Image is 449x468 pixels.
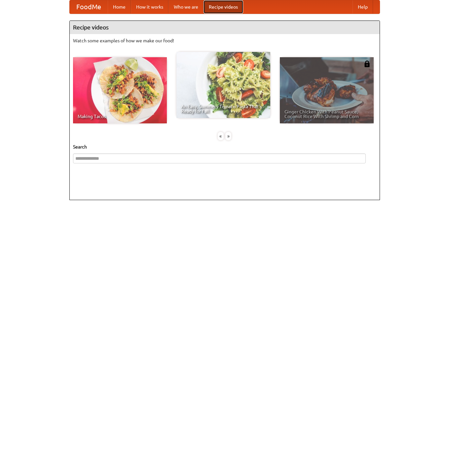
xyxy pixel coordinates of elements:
a: Help [353,0,373,14]
h4: Recipe videos [70,21,380,34]
a: Making Tacos [73,57,167,123]
div: « [218,132,224,140]
a: FoodMe [70,0,108,14]
a: How it works [131,0,168,14]
a: An Easy, Summery Tomato Pasta That's Ready for Fall [176,52,270,118]
a: Home [108,0,131,14]
span: An Easy, Summery Tomato Pasta That's Ready for Fall [181,104,266,113]
a: Who we are [168,0,204,14]
img: 483408.png [364,61,370,67]
div: » [225,132,231,140]
h5: Search [73,144,376,150]
span: Making Tacos [78,114,162,119]
a: Recipe videos [204,0,243,14]
p: Watch some examples of how we make our food! [73,37,376,44]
